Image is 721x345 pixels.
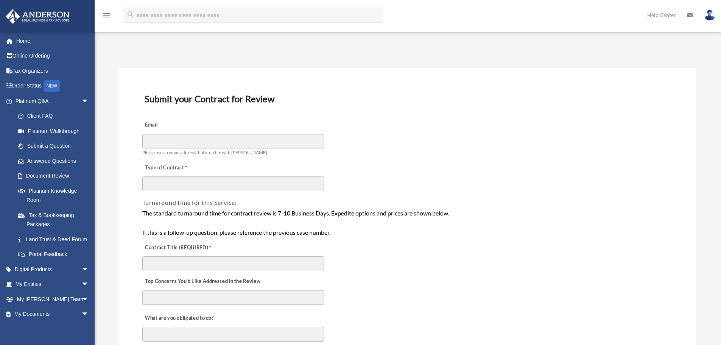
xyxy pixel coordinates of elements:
h3: Submit your Contract for Review [142,91,673,107]
span: Turnaround time for this Service: [142,199,237,206]
a: My [PERSON_NAME] Teamarrow_drop_down [5,292,100,307]
i: menu [102,11,111,20]
span: Please use an email address that is on file with [PERSON_NAME] [142,150,267,155]
a: Portal Feedback [11,247,100,262]
a: My Documentsarrow_drop_down [5,307,100,322]
span: arrow_drop_down [81,262,97,277]
a: Order StatusNEW [5,78,100,94]
label: Contract Title (REQUIRED) [142,242,218,253]
label: What are you obligated to do? [142,313,218,323]
i: search [126,10,135,19]
label: Type of Contract [142,162,218,173]
a: Platinum Walkthrough [11,123,100,139]
label: Email [142,120,218,131]
span: arrow_drop_down [81,292,97,307]
div: NEW [44,80,60,92]
a: Online Ordering [5,48,100,64]
a: Home [5,33,100,48]
img: User Pic [704,9,715,20]
a: menu [102,13,111,20]
span: arrow_drop_down [81,307,97,322]
a: Tax Organizers [5,63,100,78]
a: Land Trust & Deed Forum [11,232,100,247]
a: My Entitiesarrow_drop_down [5,277,100,292]
a: Answered Questions [11,153,100,169]
span: arrow_drop_down [81,94,97,109]
a: Platinum Q&Aarrow_drop_down [5,94,100,109]
a: Tax & Bookkeeping Packages [11,208,100,232]
a: Submit a Question [11,139,100,154]
a: Digital Productsarrow_drop_down [5,262,100,277]
label: Top Concerns You’d Like Addressed in the Review [142,276,263,287]
a: Client FAQ [11,109,100,124]
img: Anderson Advisors Platinum Portal [3,9,72,24]
div: The standard turnaround time for contract review is 7-10 Business Days. Expedite options and pric... [142,208,672,237]
span: arrow_drop_down [81,277,97,292]
a: Platinum Knowledge Room [11,183,100,208]
a: Document Review [11,169,97,184]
